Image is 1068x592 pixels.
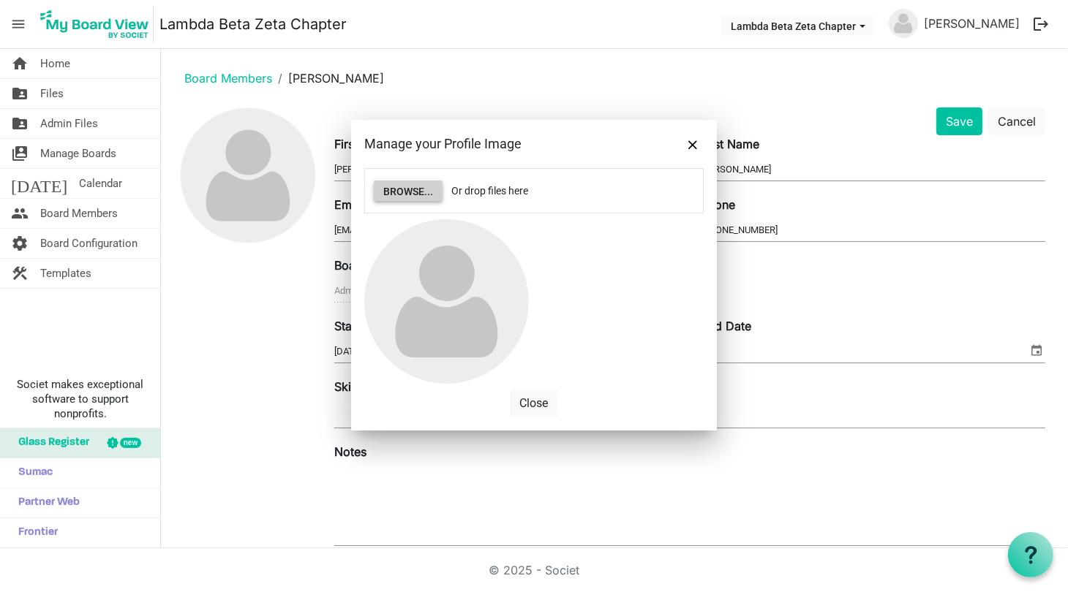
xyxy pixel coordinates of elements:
[334,135,394,153] label: First Name
[701,135,759,153] label: Last Name
[11,199,29,228] span: people
[1028,341,1045,360] span: select
[11,259,29,288] span: construction
[272,69,384,87] li: [PERSON_NAME]
[40,139,116,168] span: Manage Boards
[11,518,58,547] span: Frontier
[936,107,982,135] button: Save
[451,185,528,197] span: Or drop files here
[40,109,98,138] span: Admin Files
[79,169,122,198] span: Calendar
[364,133,636,155] div: Manage your Profile Image
[889,9,918,38] img: no-profile-picture.svg
[334,378,363,395] label: Skills
[11,109,29,138] span: folder_shared
[40,49,70,78] span: Home
[11,458,53,487] span: Sumac
[11,488,80,517] span: Partner Web
[682,133,704,155] button: Close
[11,229,29,258] span: settings
[701,196,735,213] label: Phone
[4,10,32,38] span: menu
[988,107,1045,135] button: Cancel
[184,71,272,86] a: Board Members
[701,317,751,335] label: End Date
[40,79,64,108] span: Files
[334,257,447,274] label: Board Member Type
[511,390,558,417] button: Close
[40,229,138,258] span: Board Configuration
[40,199,118,228] span: Board Members
[120,438,141,448] div: new
[334,443,366,460] label: Notes
[181,108,315,243] img: no-profile-picture.svg
[159,10,347,39] a: Lambda Beta Zeta Chapter
[334,317,389,335] label: Start Date
[11,79,29,108] span: folder_shared
[1026,9,1056,39] button: logout
[364,219,529,384] img: no-profile-picture.svg
[918,9,1026,38] a: [PERSON_NAME]
[11,139,29,168] span: switch_account
[11,49,29,78] span: home
[7,377,154,421] span: Societ makes exceptional software to support nonprofits.
[11,428,89,458] span: Glass Register
[11,169,67,198] span: [DATE]
[36,6,154,42] img: My Board View Logo
[36,6,159,42] a: My Board View Logo
[489,563,579,577] a: © 2025 - Societ
[334,196,364,213] label: Email
[374,181,443,201] button: Browse...
[40,259,91,288] span: Templates
[721,15,875,36] button: Lambda Beta Zeta Chapter dropdownbutton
